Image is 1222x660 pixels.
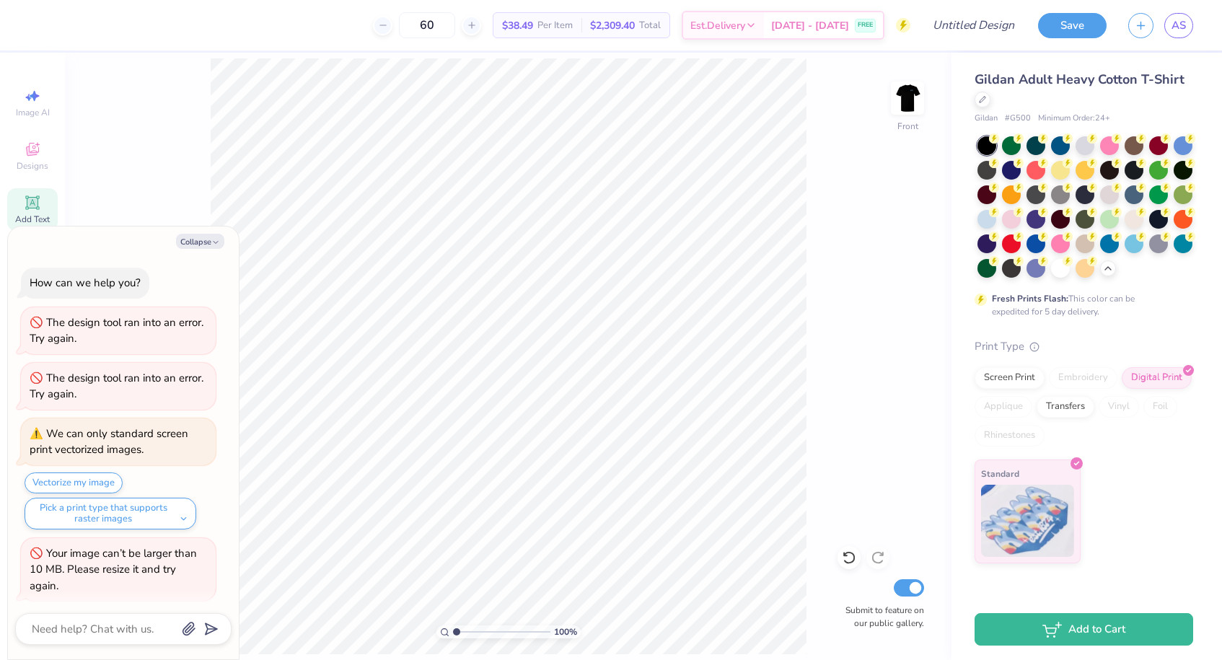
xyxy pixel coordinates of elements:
[975,113,998,125] span: Gildan
[590,18,635,33] span: $2,309.40
[858,20,873,30] span: FREE
[1005,113,1031,125] span: # G500
[992,292,1169,318] div: This color can be expedited for 5 day delivery.
[921,11,1027,40] input: Untitled Design
[975,367,1045,389] div: Screen Print
[981,485,1074,557] img: Standard
[771,18,849,33] span: [DATE] - [DATE]
[975,425,1045,446] div: Rhinestones
[975,338,1193,355] div: Print Type
[537,18,573,33] span: Per Item
[1172,17,1186,34] span: AS
[838,604,924,630] label: Submit to feature on our public gallery.
[981,466,1019,481] span: Standard
[897,120,918,133] div: Front
[893,84,922,113] img: Front
[1037,396,1094,418] div: Transfers
[1099,396,1139,418] div: Vinyl
[176,234,224,249] button: Collapse
[30,276,141,290] div: How can we help you?
[554,625,577,638] span: 100 %
[16,107,50,118] span: Image AI
[992,293,1068,304] strong: Fresh Prints Flash:
[1038,113,1110,125] span: Minimum Order: 24 +
[975,613,1193,646] button: Add to Cart
[690,18,745,33] span: Est. Delivery
[25,498,196,529] button: Pick a print type that supports raster images
[30,546,197,593] div: Your image can’t be larger than 10 MB. Please resize it and try again.
[1038,13,1107,38] button: Save
[1122,367,1192,389] div: Digital Print
[639,18,661,33] span: Total
[1143,396,1177,418] div: Foil
[975,396,1032,418] div: Applique
[30,315,203,346] div: The design tool ran into an error. Try again.
[399,12,455,38] input: – –
[25,472,123,493] button: Vectorize my image
[15,214,50,225] span: Add Text
[1049,367,1117,389] div: Embroidery
[1164,13,1193,38] a: AS
[30,371,203,402] div: The design tool ran into an error. Try again.
[975,71,1184,88] span: Gildan Adult Heavy Cotton T-Shirt
[30,426,188,457] div: We can only standard screen print vectorized images.
[502,18,533,33] span: $38.49
[17,160,48,172] span: Designs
